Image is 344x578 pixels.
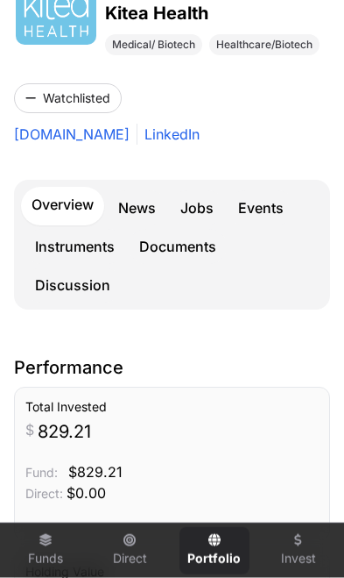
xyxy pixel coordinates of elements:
a: Documents [129,229,227,264]
span: Medical/ Biotech [112,38,195,52]
a: News [108,190,166,225]
span: Direct: [25,486,63,501]
span: $0.00 [67,484,106,502]
nav: Tabs [21,187,323,303]
button: Watchlisted [14,83,122,113]
a: Overview [21,187,104,225]
h3: Total Invested [25,398,319,416]
span: 829.21 [38,419,91,444]
a: LinkedIn [137,124,200,145]
span: Fund: [25,465,58,480]
span: Healthcare/Biotech [216,38,312,52]
a: Direct [95,527,165,574]
a: Discussion [25,268,121,303]
a: Events [228,190,294,225]
span: $829.21 [68,463,123,481]
a: [DOMAIN_NAME] [14,124,130,145]
a: Jobs [170,190,224,225]
a: Portfolio [179,527,249,574]
h1: Kitea Health [105,1,319,25]
span: $ [25,419,34,440]
p: Performance [14,355,330,380]
iframe: Chat Widget [256,494,344,578]
a: Instruments [25,229,125,264]
a: Funds [11,527,81,574]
